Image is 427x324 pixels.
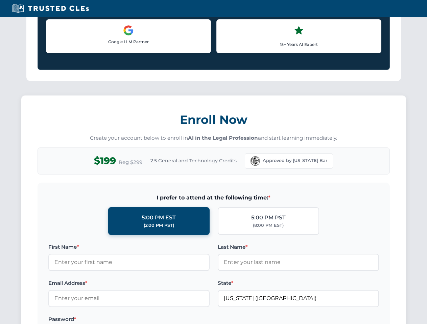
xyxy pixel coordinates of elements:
label: Password [48,315,210,323]
input: Enter your first name [48,254,210,271]
span: Approved by [US_STATE] Bar [263,157,327,164]
strong: AI in the Legal Profession [188,135,258,141]
img: Trusted CLEs [10,3,91,13]
span: I prefer to attend at the following time: [48,193,379,202]
p: Google LLM Partner [52,38,205,45]
h3: Enroll Now [38,109,390,130]
label: Last Name [218,243,379,251]
span: 2.5 General and Technology Credits [150,157,237,164]
input: Florida (FL) [218,290,379,307]
span: Reg $299 [119,158,142,166]
label: State [218,279,379,287]
div: 5:00 PM PST [251,213,286,222]
span: $199 [94,153,116,168]
img: Google [123,25,134,36]
label: First Name [48,243,210,251]
label: Email Address [48,279,210,287]
p: 15+ Years AI Expert [222,41,376,48]
p: Create your account below to enroll in and start learning immediately. [38,134,390,142]
div: (8:00 PM EST) [253,222,284,229]
input: Enter your last name [218,254,379,271]
img: Florida Bar [251,156,260,166]
input: Enter your email [48,290,210,307]
div: (2:00 PM PST) [144,222,174,229]
div: 5:00 PM EST [142,213,176,222]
